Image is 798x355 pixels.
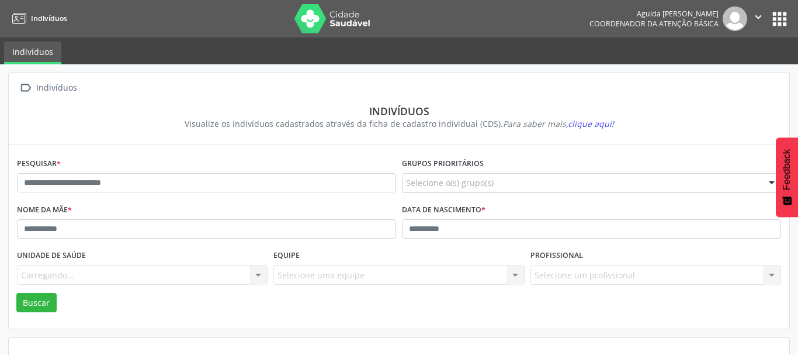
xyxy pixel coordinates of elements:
label: Unidade de saúde [17,247,86,265]
button: Buscar [16,293,57,313]
div: Indivíduos [25,105,773,118]
button:  [747,6,769,31]
label: Data de nascimento [402,201,485,219]
img: img [723,6,747,31]
span: Selecione o(s) grupo(s) [406,177,494,189]
button: apps [769,9,790,29]
div: Visualize os indivíduos cadastrados através da ficha de cadastro individual (CDS). [25,118,773,130]
span: Indivíduos [31,13,67,23]
label: Grupos prioritários [402,155,484,173]
label: Nome da mãe [17,201,72,219]
label: Pesquisar [17,155,61,173]
i:  [17,80,34,96]
i:  [752,11,765,23]
span: clique aqui! [568,118,614,129]
a:  Indivíduos [17,80,79,96]
span: Feedback [782,149,792,190]
a: Indivíduos [4,42,61,64]
a: Indivíduos [8,9,67,28]
span: Coordenador da Atenção Básica [589,19,719,29]
div: Aguida [PERSON_NAME] [589,9,719,19]
div: Indivíduos [34,80,79,96]
button: Feedback - Mostrar pesquisa [776,137,798,217]
label: Profissional [530,247,583,265]
label: Equipe [273,247,300,265]
i: Para saber mais, [503,118,614,129]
